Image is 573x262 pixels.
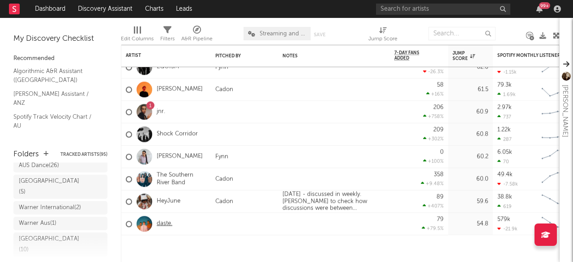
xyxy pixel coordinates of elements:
div: Artist [126,53,193,58]
div: -1.15k [497,69,517,75]
div: 62.6 [453,62,488,73]
div: [GEOGRAPHIC_DATA] ( 5 ) [19,176,82,198]
div: A&R Pipeline [181,22,213,48]
a: [PERSON_NAME] [157,153,203,160]
div: -7.58k [497,181,518,187]
a: daste. [157,220,172,228]
div: 358 [434,172,444,177]
div: 58 [437,82,444,88]
a: HeyJune [157,198,180,205]
div: 99 + [539,2,550,9]
a: Algorithmic A&R Assistant ([GEOGRAPHIC_DATA]) [13,66,98,85]
div: Jump Score [368,22,398,48]
div: Warner Aus ( 1 ) [19,218,56,229]
button: Tracked Artists(95) [60,152,107,157]
div: Warner International ( 2 ) [19,202,81,213]
div: Folders [13,149,39,160]
button: Save [314,32,325,37]
div: Fynn [211,153,233,160]
div: Spotify Monthly Listeners [497,53,564,58]
div: My Discovery Checklist [13,34,107,44]
div: 79.3k [497,82,512,88]
div: Cadon [211,176,238,183]
div: [GEOGRAPHIC_DATA] ( 10 ) [19,234,82,255]
a: Shock Corridor [157,130,198,138]
div: 61.5 [453,84,488,95]
a: jnr. [157,108,165,116]
div: 287 [497,136,512,142]
a: AUS Dance(26) [13,159,107,172]
div: 60.0 [453,174,488,185]
div: Jump Score [453,51,475,61]
div: 59.6 [453,196,488,207]
div: +9.48 % [421,181,444,187]
div: 79 [437,216,444,222]
button: 99+ [536,5,543,13]
input: Search... [428,27,496,40]
div: [DATE] - discussed in weekly. [PERSON_NAME] to check how discussions were between [PERSON_NAME]'s... [278,191,390,212]
div: -26.3 % [423,69,444,75]
a: Warner International(2) [13,201,107,215]
div: +100 % [423,159,444,164]
a: [PERSON_NAME] Assistant / ANZ [13,89,98,107]
div: 89 [436,194,444,200]
a: The Southern River Band [157,172,206,187]
div: 60.9 [453,107,488,117]
div: 60.8 [453,129,488,140]
div: 737 [497,114,511,120]
div: AUS Dance ( 26 ) [19,160,59,171]
div: Recommended [13,53,107,64]
div: +16 % [426,91,444,97]
div: +758 % [423,114,444,120]
span: 7-Day Fans Added [394,50,430,61]
a: EGOISM [157,63,179,71]
div: Jump Score [368,34,398,44]
div: Pitched By [215,53,260,59]
a: [PERSON_NAME] [157,86,203,93]
a: [GEOGRAPHIC_DATA](5) [13,175,107,199]
div: -21.9k [497,226,517,232]
div: 38.8k [497,194,512,200]
div: +302 % [423,136,444,142]
div: 2.97k [497,104,512,110]
div: 579k [497,216,510,222]
div: +79.5 % [422,226,444,232]
div: Cadon [211,86,238,93]
div: 6.05k [497,149,512,155]
div: A&R Pipeline [181,34,213,44]
div: Fynn [211,64,233,71]
span: Streaming and Audience Overview (copy) [260,31,306,37]
div: 0 [440,149,444,155]
div: 209 [433,127,444,133]
div: 49.4k [497,172,513,177]
div: Edit Columns [121,22,154,48]
div: Edit Columns [121,34,154,44]
div: Filters [160,22,175,48]
div: 206 [433,104,444,110]
div: +407 % [423,203,444,209]
a: Warner Aus(1) [13,217,107,230]
div: 70 [497,159,509,164]
a: [GEOGRAPHIC_DATA](10) [13,232,107,257]
div: 60.2 [453,151,488,162]
div: Notes [282,53,372,59]
div: 619 [497,203,512,209]
div: 1.22k [497,127,511,133]
div: Filters [160,34,175,44]
div: [PERSON_NAME] [560,85,570,137]
div: 1.69k [497,91,516,97]
input: Search for artists [376,4,510,15]
div: 54.8 [453,219,488,229]
div: Cadon [211,198,238,205]
a: Spotify Track Velocity Chart / AU [13,112,98,130]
